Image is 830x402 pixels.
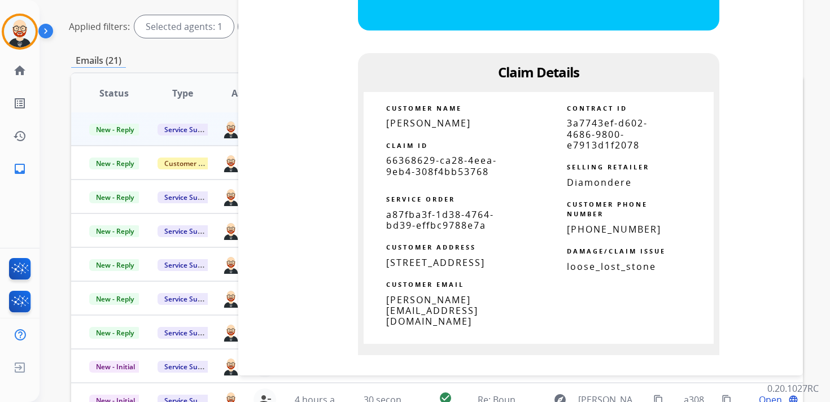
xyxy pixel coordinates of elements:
span: New - Reply [89,225,141,237]
span: Diamondere [567,176,632,189]
mat-icon: history [13,129,27,143]
span: Status [99,86,129,100]
b: CUSTOMER ADDRESS [386,243,476,251]
mat-icon: home [13,64,27,77]
img: agent-avatar [222,356,240,375]
mat-icon: inbox [13,162,27,176]
span: [PERSON_NAME][EMAIL_ADDRESS][DOMAIN_NAME] [386,294,478,327]
img: agent-avatar [222,255,240,274]
span: [PERSON_NAME] [386,117,471,129]
span: Service Support [158,361,222,373]
span: [STREET_ADDRESS] [386,256,485,269]
b: CUSTOMER NAME [386,104,462,112]
p: Applied filters: [69,20,130,33]
span: a87fba3f-1d38-4764-bd39-effbc9788e7a [386,208,494,231]
div: Selected agents: 1 [134,15,234,38]
b: SERVICE ORDER [386,195,455,203]
p: 0.20.1027RC [767,382,819,395]
img: agent-avatar [222,119,240,138]
b: SELLING RETAILER [567,163,649,171]
span: New - Reply [89,124,141,136]
span: New - Reply [89,259,141,271]
span: New - Initial [89,361,142,373]
span: Service Support [158,225,222,237]
span: New - Reply [89,191,141,203]
span: New - Reply [89,293,141,305]
b: DAMAGE/CLAIM ISSUE [567,247,666,255]
span: Service Support [158,191,222,203]
img: agent-avatar [222,187,240,206]
img: agent-avatar [222,221,240,240]
span: 66368629-ca28-4eea-9eb4-308f4bb53768 [386,154,497,177]
img: agent-avatar [222,322,240,342]
span: New - Reply [89,327,141,339]
span: Assignee [231,86,271,100]
span: Service Support [158,293,222,305]
b: CUSTOMER EMAIL [386,280,464,289]
span: 3a7743ef-d602-4686-9800-e7913d1f2078 [567,117,648,151]
img: agent-avatar [222,153,240,172]
span: Claim Details [498,63,579,81]
b: CUSTOMER PHONE NUMBER [567,200,648,218]
span: Type [172,86,193,100]
img: agent-avatar [222,289,240,308]
mat-icon: list_alt [13,97,27,110]
p: Emails (21) [71,54,126,68]
b: CLAIM ID [386,141,428,150]
span: [PHONE_NUMBER] [567,223,661,235]
span: New - Reply [89,158,141,169]
b: CONTRACT ID [567,104,627,112]
span: Service Support [158,327,222,339]
span: loose_lost_stone [567,260,656,273]
span: Customer Support [158,158,231,169]
span: Service Support [158,124,222,136]
span: Service Support [158,259,222,271]
img: avatar [4,16,36,47]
